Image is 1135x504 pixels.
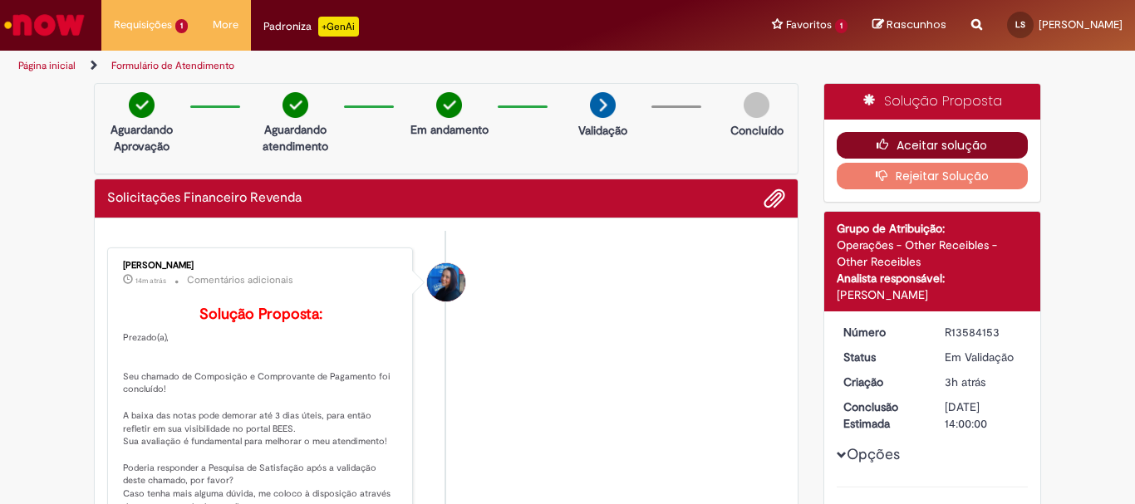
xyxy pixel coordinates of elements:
[255,121,336,154] p: Aguardando atendimento
[730,122,784,139] p: Concluído
[837,270,1029,286] div: Analista responsável:
[744,92,769,118] img: img-circle-grey.png
[945,374,1022,390] div: 01/10/2025 08:32:17
[2,8,87,42] img: ServiceNow
[837,220,1029,237] div: Grupo de Atribuição:
[18,59,76,72] a: Página inicial
[786,17,832,33] span: Favoritos
[837,237,1029,270] div: Operações - Other Receibles - Other Receibles
[831,349,933,365] dt: Status
[945,349,1022,365] div: Em Validação
[824,84,1041,120] div: Solução Proposta
[872,17,946,33] a: Rascunhos
[945,374,985,389] time: 01/10/2025 08:32:17
[436,92,462,118] img: check-circle-green.png
[837,286,1029,303] div: [PERSON_NAME]
[835,19,848,33] span: 1
[187,273,293,287] small: Comentários adicionais
[1015,19,1025,30] span: LS
[111,59,234,72] a: Formulário de Atendimento
[837,163,1029,189] button: Rejeitar Solução
[12,51,744,81] ul: Trilhas de página
[590,92,616,118] img: arrow-next.png
[199,305,322,324] b: Solução Proposta:
[837,132,1029,159] button: Aceitar solução
[318,17,359,37] p: +GenAi
[831,374,933,390] dt: Criação
[945,374,985,389] span: 3h atrás
[107,191,302,206] h2: Solicitações Financeiro Revenda Histórico de tíquete
[283,92,308,118] img: check-circle-green.png
[135,276,166,286] span: 14m atrás
[831,324,933,340] dt: Número
[831,399,933,432] dt: Conclusão Estimada
[175,19,188,33] span: 1
[263,17,359,37] div: Padroniza
[578,122,627,139] p: Validação
[123,261,400,271] div: [PERSON_NAME]
[410,121,489,138] p: Em andamento
[764,188,785,209] button: Adicionar anexos
[945,399,1022,432] div: [DATE] 14:00:00
[887,17,946,32] span: Rascunhos
[101,121,182,154] p: Aguardando Aprovação
[945,324,1022,340] div: R13584153
[1039,17,1123,32] span: [PERSON_NAME]
[114,17,172,33] span: Requisições
[135,276,166,286] time: 01/10/2025 11:16:00
[129,92,155,118] img: check-circle-green.png
[213,17,238,33] span: More
[427,263,465,301] div: Luana Albuquerque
